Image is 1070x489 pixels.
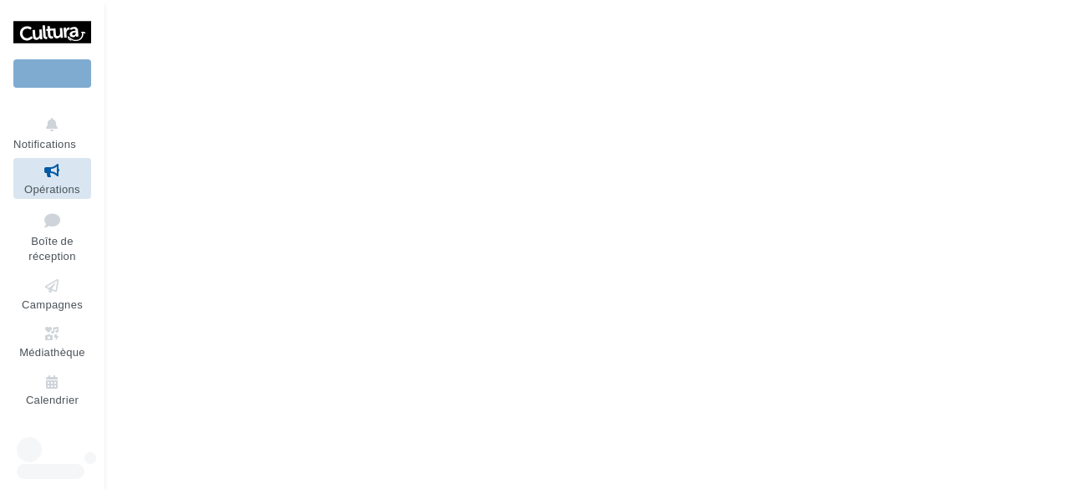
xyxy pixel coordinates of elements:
span: Calendrier [26,394,79,407]
span: Notifications [13,137,76,150]
a: Médiathèque [13,321,91,362]
div: Nouvelle campagne [13,59,91,88]
span: Médiathèque [19,345,85,359]
a: Calendrier [13,369,91,410]
a: Opérations [13,158,91,199]
a: Campagnes [13,273,91,314]
span: Campagnes [22,298,83,311]
a: Boîte de réception [13,206,91,267]
span: Opérations [24,182,80,196]
span: Boîte de réception [28,234,75,263]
